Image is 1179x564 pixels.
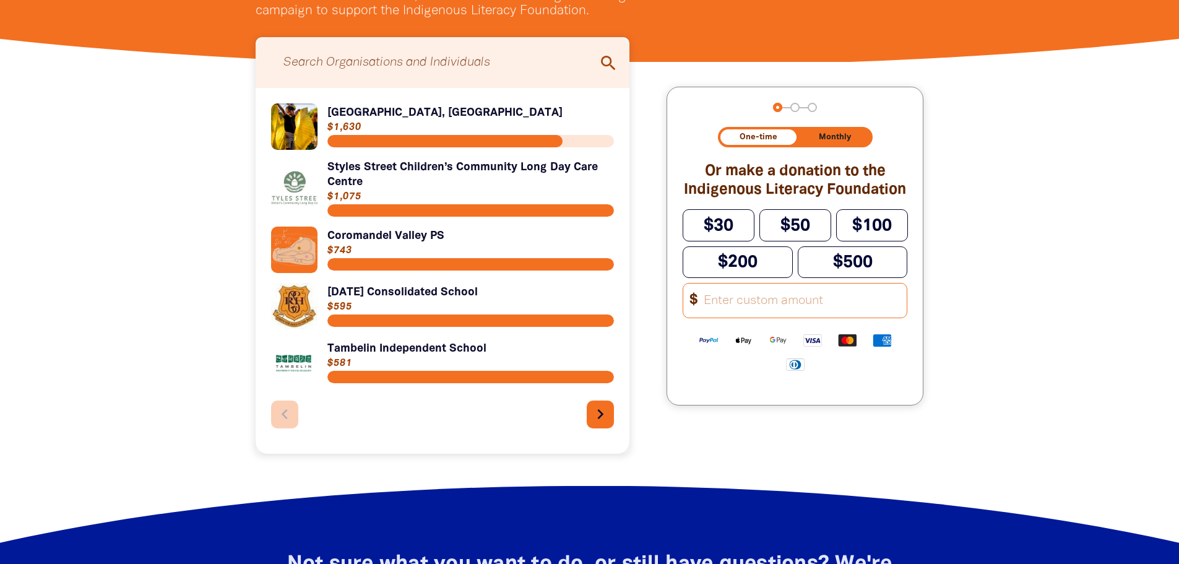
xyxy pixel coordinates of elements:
[587,401,615,428] button: Next page
[819,133,851,141] span: Monthly
[761,333,795,347] img: Google Pay logo
[720,129,797,145] button: One-time
[773,103,782,112] button: Navigate to step 1 of 3 to enter your donation amount
[830,333,865,347] img: Mastercard logo
[271,103,615,438] div: Paginated content
[852,218,892,233] span: $100
[683,162,907,199] h2: Or make a donation to the Indigenous Literacy Foundation
[590,404,610,424] i: chevron_right
[598,53,618,73] i: search
[740,133,777,141] span: One-time
[759,209,831,241] button: $50
[683,289,698,313] span: $
[799,129,870,145] button: Monthly
[780,218,810,233] span: $50
[683,323,907,381] div: Available payment methods
[798,246,908,278] button: $500
[865,333,899,347] img: American Express logo
[833,254,873,270] span: $500
[683,209,754,241] button: $30
[726,333,761,347] img: Apple Pay logo
[836,209,908,241] button: $100
[808,103,817,112] button: Navigate to step 3 of 3 to enter your payment details
[718,254,758,270] span: $200
[704,218,733,233] span: $30
[683,246,793,278] button: $200
[778,357,813,371] img: Diners Club logo
[795,333,830,347] img: Visa logo
[790,103,800,112] button: Navigate to step 2 of 3 to enter your details
[696,284,907,318] input: Enter custom amount
[691,333,726,347] img: Paypal logo
[718,127,873,147] div: Donation frequency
